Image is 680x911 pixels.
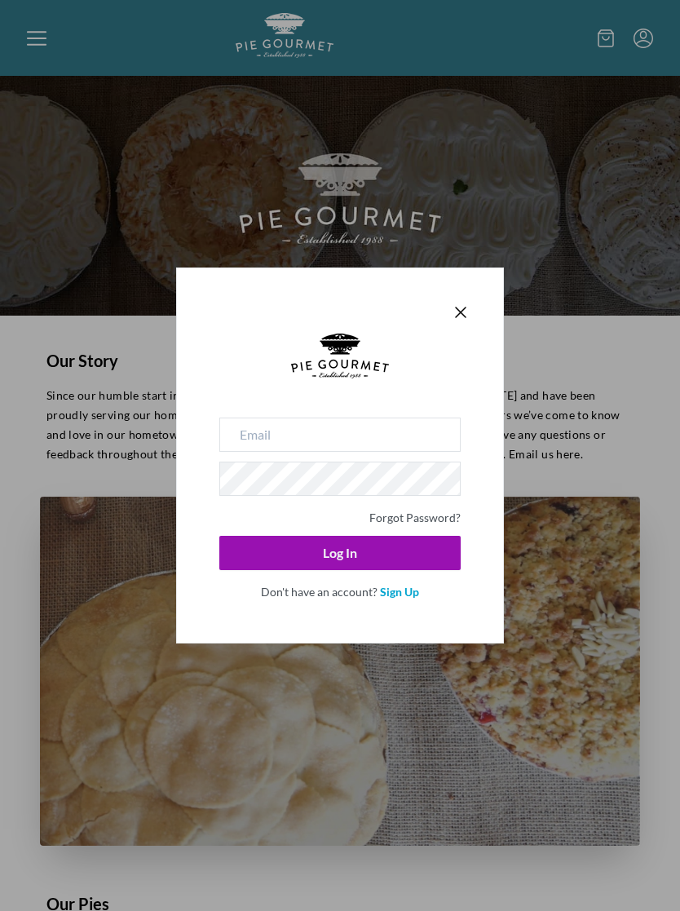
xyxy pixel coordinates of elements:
[451,303,470,322] button: Close panel
[219,536,461,570] button: Log In
[369,511,461,524] a: Forgot Password?
[380,585,419,599] a: Sign Up
[261,585,378,599] span: Don't have an account?
[219,418,461,452] input: Email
